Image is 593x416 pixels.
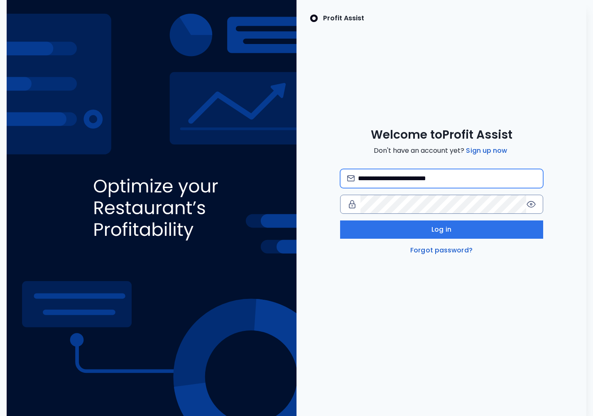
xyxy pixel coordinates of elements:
img: SpotOn Logo [310,13,318,23]
span: Welcome to Profit Assist [371,127,512,142]
button: Log in [340,220,543,239]
img: email [347,175,355,181]
a: Sign up now [464,146,509,156]
p: Profit Assist [323,13,364,23]
span: Log in [431,225,451,235]
span: Don't have an account yet? [374,146,509,156]
a: Forgot password? [409,245,474,255]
